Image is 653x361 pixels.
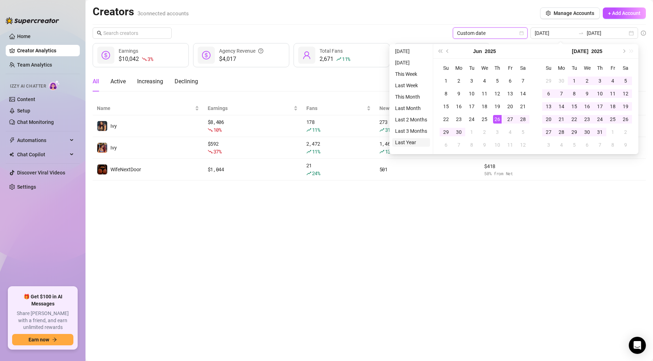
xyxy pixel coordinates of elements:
[619,138,632,151] td: 2025-08-09
[557,89,566,98] div: 7
[93,101,203,115] th: Name
[17,45,74,56] a: Creator Analytics
[392,138,430,147] li: Last Year
[17,119,54,125] a: Chat Monitoring
[17,184,36,190] a: Settings
[504,74,517,87] td: 2025-06-06
[93,5,189,19] h2: Creators
[491,87,504,100] td: 2025-06-12
[596,89,604,98] div: 10
[467,128,476,136] div: 1
[506,102,514,111] div: 20
[519,31,524,35] span: calendar
[568,100,581,113] td: 2025-07-15
[478,138,491,151] td: 2025-07-09
[620,44,627,58] button: Next month (PageDown)
[568,87,581,100] td: 2025-07-08
[467,115,476,124] div: 24
[519,89,527,98] div: 14
[17,170,65,176] a: Discover Viral Videos
[583,89,591,98] div: 9
[619,87,632,100] td: 2025-07-12
[568,126,581,138] td: 2025-07-29
[478,62,491,74] th: We
[17,149,68,160] span: Chat Copilot
[93,77,99,86] div: All
[379,127,384,132] span: rise
[594,62,606,74] th: Th
[306,140,371,156] div: 2,472
[306,162,371,177] div: 21
[504,62,517,74] th: Fr
[17,135,68,146] span: Automations
[591,44,602,58] button: Choose a year
[570,77,579,85] div: 1
[302,51,311,59] span: user
[452,87,465,100] td: 2025-06-09
[581,62,594,74] th: We
[491,126,504,138] td: 2025-07-03
[491,138,504,151] td: 2025-07-10
[465,87,478,100] td: 2025-06-10
[506,115,514,124] div: 27
[440,100,452,113] td: 2025-06-15
[546,11,551,16] span: setting
[493,89,502,98] div: 12
[606,113,619,126] td: 2025-07-25
[392,70,430,78] li: This Week
[581,138,594,151] td: 2025-08-06
[97,143,107,153] img: Ivy
[17,96,35,102] a: Content
[606,87,619,100] td: 2025-07-11
[544,102,553,111] div: 13
[480,77,489,85] div: 4
[258,47,263,55] span: question-circle
[9,152,14,157] img: Chat Copilot
[594,87,606,100] td: 2025-07-10
[442,128,450,136] div: 29
[570,141,579,149] div: 5
[517,62,529,74] th: Sa
[596,141,604,149] div: 7
[442,102,450,111] div: 15
[385,148,396,155] span: 139 %
[504,138,517,151] td: 2025-07-11
[583,115,591,124] div: 23
[442,115,450,124] div: 22
[544,141,553,149] div: 3
[504,113,517,126] td: 2025-06-27
[570,128,579,136] div: 29
[557,141,566,149] div: 4
[137,77,163,86] div: Increasing
[119,48,138,54] span: Earnings
[519,128,527,136] div: 5
[392,115,430,124] li: Last 2 Months
[17,62,52,68] a: Team Analytics
[555,113,568,126] td: 2025-07-21
[175,77,198,86] div: Declining
[619,100,632,113] td: 2025-07-19
[208,127,213,132] span: fall
[542,126,555,138] td: 2025-07-27
[596,77,604,85] div: 3
[12,334,73,345] button: Earn nowarrow-right
[452,100,465,113] td: 2025-06-16
[570,115,579,124] div: 22
[606,126,619,138] td: 2025-08-01
[542,74,555,87] td: 2025-06-29
[557,102,566,111] div: 14
[478,126,491,138] td: 2025-07-02
[491,100,504,113] td: 2025-06-19
[480,115,489,124] div: 25
[619,126,632,138] td: 2025-08-02
[608,128,617,136] div: 1
[480,141,489,149] div: 9
[555,62,568,74] th: Mo
[119,55,153,63] div: $10,042
[555,100,568,113] td: 2025-07-14
[452,126,465,138] td: 2025-06-30
[542,138,555,151] td: 2025-08-03
[506,128,514,136] div: 4
[442,77,450,85] div: 1
[557,128,566,136] div: 28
